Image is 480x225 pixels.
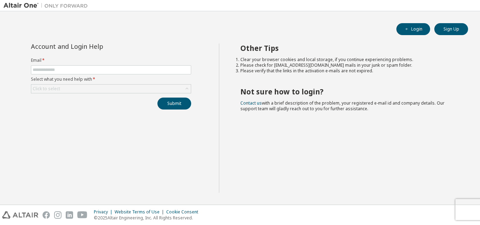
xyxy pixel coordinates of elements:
[157,98,191,110] button: Submit
[31,77,191,82] label: Select what you need help with
[115,209,166,215] div: Website Terms of Use
[4,2,91,9] img: Altair One
[31,58,191,63] label: Email
[94,209,115,215] div: Privacy
[54,211,61,219] img: instagram.svg
[240,57,456,62] li: Clear your browser cookies and local storage, if you continue experiencing problems.
[77,211,87,219] img: youtube.svg
[434,23,468,35] button: Sign Up
[240,62,456,68] li: Please check for [EMAIL_ADDRESS][DOMAIN_NAME] mails in your junk or spam folder.
[66,211,73,219] img: linkedin.svg
[240,100,262,106] a: Contact us
[2,211,38,219] img: altair_logo.svg
[396,23,430,35] button: Login
[43,211,50,219] img: facebook.svg
[94,215,202,221] p: © 2025 Altair Engineering, Inc. All Rights Reserved.
[31,44,159,49] div: Account and Login Help
[240,100,445,112] span: with a brief description of the problem, your registered e-mail id and company details. Our suppo...
[33,86,60,92] div: Click to select
[240,44,456,53] h2: Other Tips
[166,209,202,215] div: Cookie Consent
[31,85,191,93] div: Click to select
[240,68,456,74] li: Please verify that the links in the activation e-mails are not expired.
[240,87,456,96] h2: Not sure how to login?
